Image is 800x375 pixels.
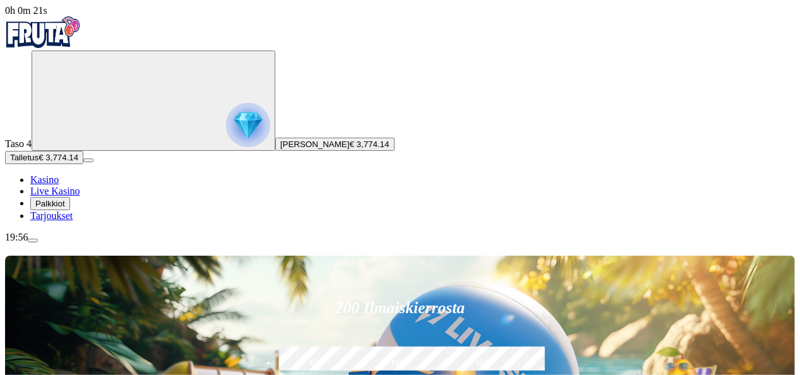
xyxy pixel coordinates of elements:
img: Fruta [5,16,81,48]
button: menu [28,239,38,242]
button: Palkkiot [30,197,70,210]
span: Talletus [10,153,39,162]
span: 19:56 [5,232,28,242]
span: € 3,774.14 [350,140,390,149]
a: Live Kasino [30,186,80,196]
span: [PERSON_NAME] [280,140,350,149]
a: Tarjoukset [30,210,73,221]
img: reward progress [226,103,270,147]
span: Palkkiot [35,199,65,208]
span: € 3,774.14 [39,153,78,162]
nav: Primary [5,16,795,222]
a: Kasino [30,174,59,185]
button: Talletusplus icon€ 3,774.14 [5,151,83,164]
span: user session time [5,5,47,16]
nav: Main menu [5,174,795,222]
button: [PERSON_NAME]€ 3,774.14 [275,138,395,151]
span: Taso 4 [5,138,32,149]
a: Fruta [5,39,81,50]
button: menu [83,158,93,162]
button: reward progress [32,51,275,151]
